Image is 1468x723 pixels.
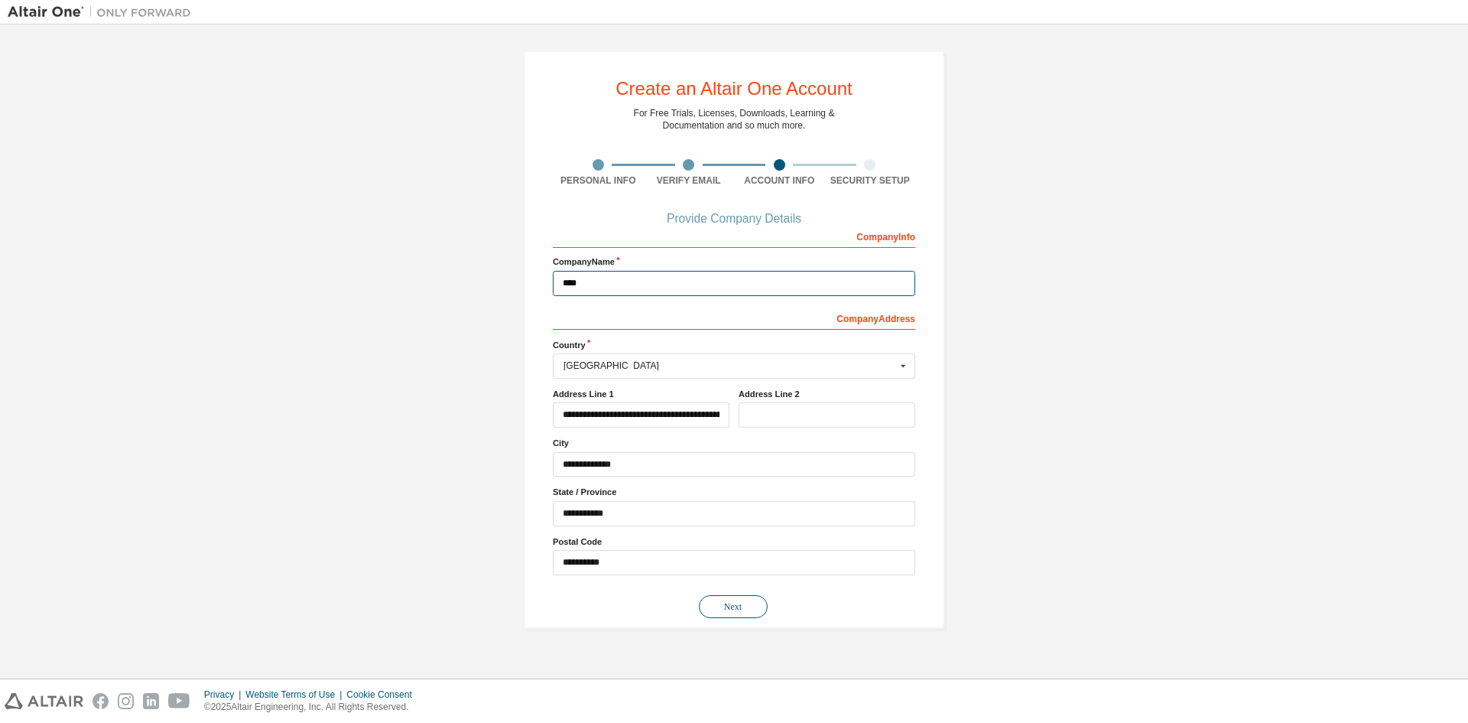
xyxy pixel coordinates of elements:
[204,689,245,701] div: Privacy
[553,536,915,548] label: Postal Code
[553,256,915,268] label: Company Name
[699,595,768,618] button: Next
[825,174,916,187] div: Security Setup
[245,689,346,701] div: Website Terms of Use
[5,693,83,709] img: altair_logo.svg
[553,388,729,400] label: Address Line 1
[346,689,421,701] div: Cookie Consent
[93,693,109,709] img: facebook.svg
[634,107,835,132] div: For Free Trials, Licenses, Downloads, Learning & Documentation and so much more.
[563,361,896,370] div: [GEOGRAPHIC_DATA]
[168,693,190,709] img: youtube.svg
[644,174,735,187] div: Verify Email
[734,174,825,187] div: Account Info
[553,223,915,248] div: Company Info
[553,305,915,330] div: Company Address
[553,437,915,449] label: City
[143,693,159,709] img: linkedin.svg
[739,388,915,400] label: Address Line 2
[118,693,134,709] img: instagram.svg
[553,339,915,351] label: Country
[204,701,421,714] p: © 2025 Altair Engineering, Inc. All Rights Reserved.
[553,486,915,498] label: State / Province
[553,214,915,223] div: Provide Company Details
[615,80,853,98] div: Create an Altair One Account
[8,5,199,20] img: Altair One
[553,174,644,187] div: Personal Info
